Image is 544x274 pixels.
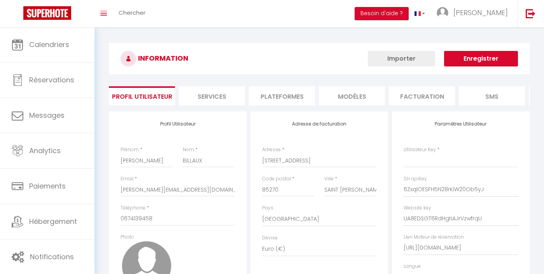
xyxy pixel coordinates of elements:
img: Super Booking [23,6,71,20]
label: Photo [121,234,134,241]
li: MODÈLES [319,86,385,105]
label: Website key [404,204,431,212]
h4: Paramètres Utilisateur [404,121,518,127]
label: Téléphone [121,204,145,212]
span: Chercher [119,9,145,17]
label: Devise [262,234,278,242]
button: Besoin d'aide ? [355,7,409,20]
label: Email [121,175,133,183]
label: Nom [183,146,194,154]
label: Prénom [121,146,139,154]
li: SMS [459,86,525,105]
li: Profil Utilisateur [109,86,175,105]
h4: Profil Utilisateur [121,121,235,127]
label: Langue [404,263,421,270]
h3: INFORMATION [109,43,530,74]
button: Ouvrir le widget de chat LiveChat [6,3,30,26]
label: Utilisateur Key [404,146,436,154]
span: Réservations [29,75,74,85]
li: Facturation [389,86,455,105]
span: Notifications [30,252,74,262]
img: ... [437,7,448,19]
li: Plateformes [249,86,315,105]
label: SH apiKey [404,175,427,183]
img: logout [526,9,535,18]
span: Paiements [29,181,66,191]
label: Ville [324,175,334,183]
span: [PERSON_NAME] [453,8,508,17]
label: Code postal [262,175,291,183]
button: Importer [368,51,435,66]
span: Analytics [29,146,61,155]
button: Enregistrer [444,51,518,66]
li: Services [179,86,245,105]
label: Pays [262,204,273,212]
h4: Adresse de facturation [262,121,376,127]
span: Calendriers [29,40,69,49]
span: Hébergement [29,216,77,226]
label: Adresse [262,146,281,154]
label: Lien Moteur de réservation [404,234,464,241]
span: Messages [29,110,65,120]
